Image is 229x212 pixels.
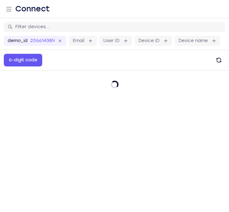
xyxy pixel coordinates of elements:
label: Device ID [138,38,159,44]
label: User ID [103,38,119,44]
h1: Connect [15,4,50,14]
label: Email [73,38,84,44]
button: Refresh [212,54,225,66]
button: 6-digit code [4,54,42,66]
label: demo_id [8,38,28,44]
label: Device name [178,38,208,44]
input: Filter devices... [15,24,221,30]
